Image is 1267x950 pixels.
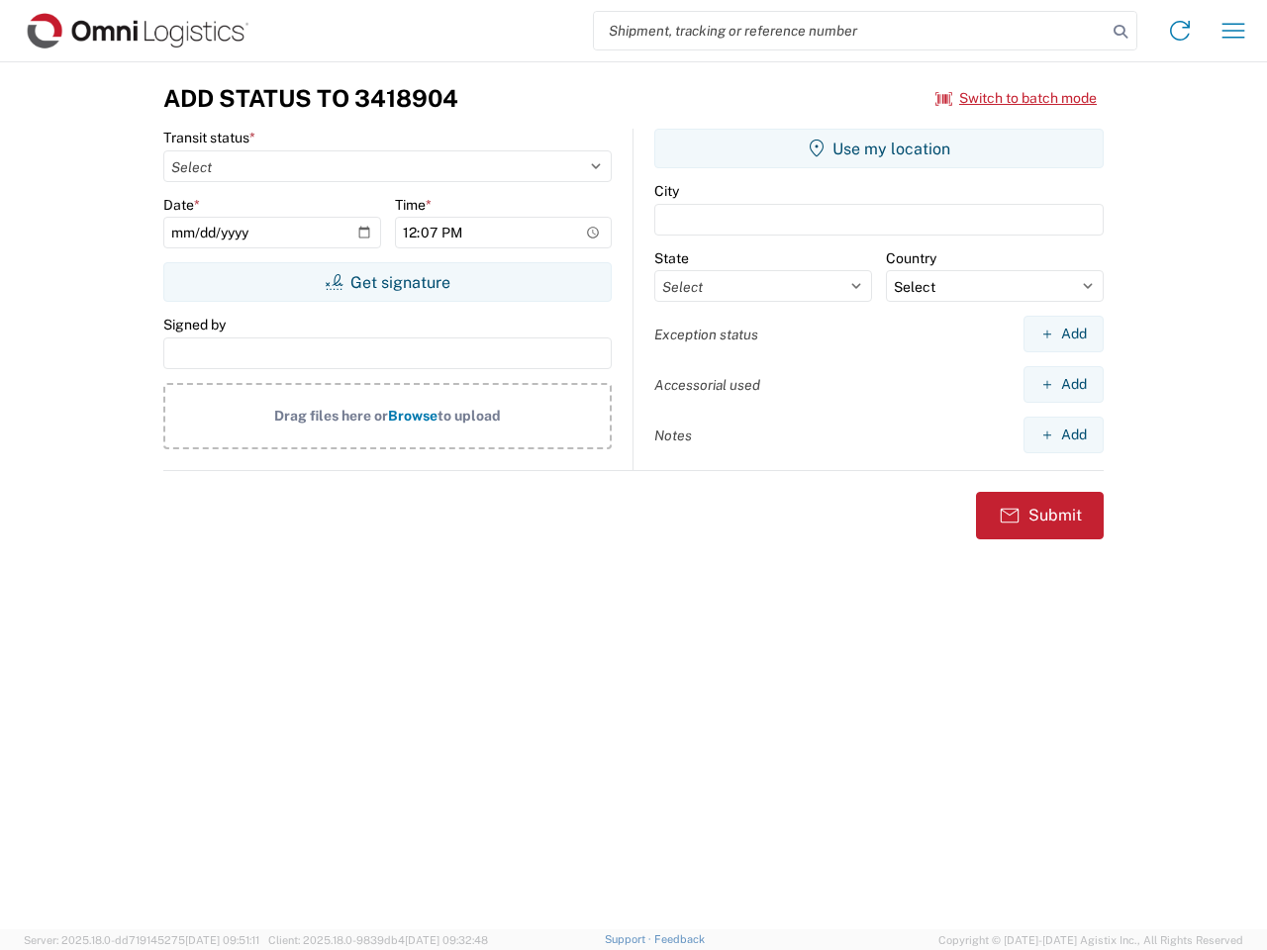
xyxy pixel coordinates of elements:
[388,408,438,424] span: Browse
[163,196,200,214] label: Date
[976,492,1104,539] button: Submit
[935,82,1097,115] button: Switch to batch mode
[1023,366,1104,403] button: Add
[163,262,612,302] button: Get signature
[654,326,758,343] label: Exception status
[395,196,432,214] label: Time
[654,182,679,200] label: City
[163,84,458,113] h3: Add Status to 3418904
[654,933,705,945] a: Feedback
[405,934,488,946] span: [DATE] 09:32:48
[24,934,259,946] span: Server: 2025.18.0-dd719145275
[654,249,689,267] label: State
[594,12,1107,49] input: Shipment, tracking or reference number
[185,934,259,946] span: [DATE] 09:51:11
[654,427,692,444] label: Notes
[938,931,1243,949] span: Copyright © [DATE]-[DATE] Agistix Inc., All Rights Reserved
[1023,417,1104,453] button: Add
[654,376,760,394] label: Accessorial used
[268,934,488,946] span: Client: 2025.18.0-9839db4
[163,129,255,146] label: Transit status
[438,408,501,424] span: to upload
[886,249,936,267] label: Country
[654,129,1104,168] button: Use my location
[163,316,226,333] label: Signed by
[1023,316,1104,352] button: Add
[274,408,388,424] span: Drag files here or
[605,933,654,945] a: Support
